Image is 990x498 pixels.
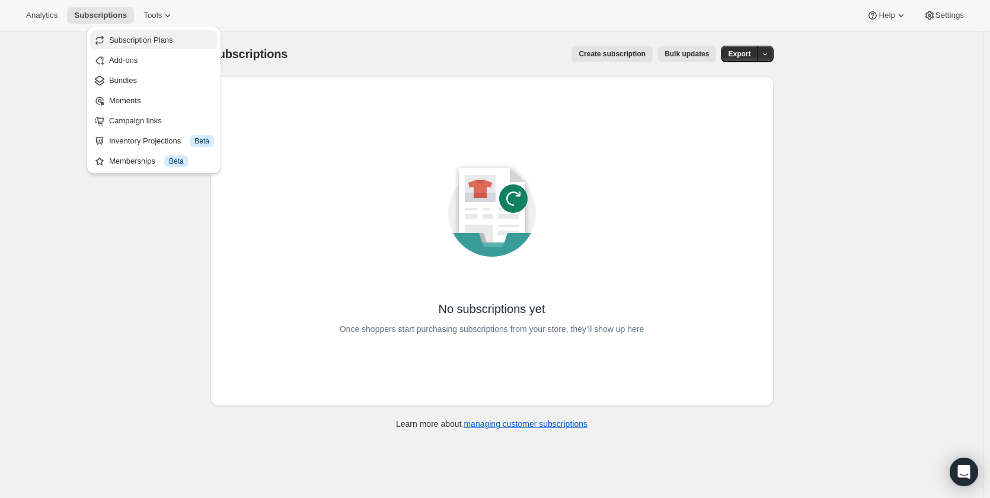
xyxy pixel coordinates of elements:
[665,49,709,59] span: Bulk updates
[90,71,218,90] button: Bundles
[109,135,214,147] div: Inventory Projections
[90,151,218,170] button: Memberships
[210,47,288,60] span: Subscriptions
[728,49,751,59] span: Export
[74,11,127,20] span: Subscriptions
[396,418,587,430] p: Learn more about
[19,7,65,24] button: Analytics
[109,56,138,65] span: Add-ons
[935,11,964,20] span: Settings
[136,7,181,24] button: Tools
[721,46,758,62] button: Export
[109,36,173,44] span: Subscription Plans
[109,96,140,105] span: Moments
[571,46,653,62] button: Create subscription
[579,49,646,59] span: Create subscription
[109,155,214,167] div: Memberships
[90,91,218,110] button: Moments
[464,419,587,429] a: managing customer subscriptions
[90,50,218,69] button: Add-ons
[950,458,978,486] div: Open Intercom Messenger
[438,301,545,317] p: No subscriptions yet
[916,7,971,24] button: Settings
[26,11,58,20] span: Analytics
[879,11,895,20] span: Help
[143,11,162,20] span: Tools
[90,111,218,130] button: Campaign links
[194,136,209,146] span: Beta
[90,131,218,150] button: Inventory Projections
[67,7,134,24] button: Subscriptions
[109,76,137,85] span: Bundles
[90,30,218,49] button: Subscription Plans
[340,321,644,337] p: Once shoppers start purchasing subscriptions from your store, they’ll show up here
[657,46,716,62] button: Bulk updates
[169,157,184,166] span: Beta
[860,7,914,24] button: Help
[109,116,162,125] span: Campaign links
